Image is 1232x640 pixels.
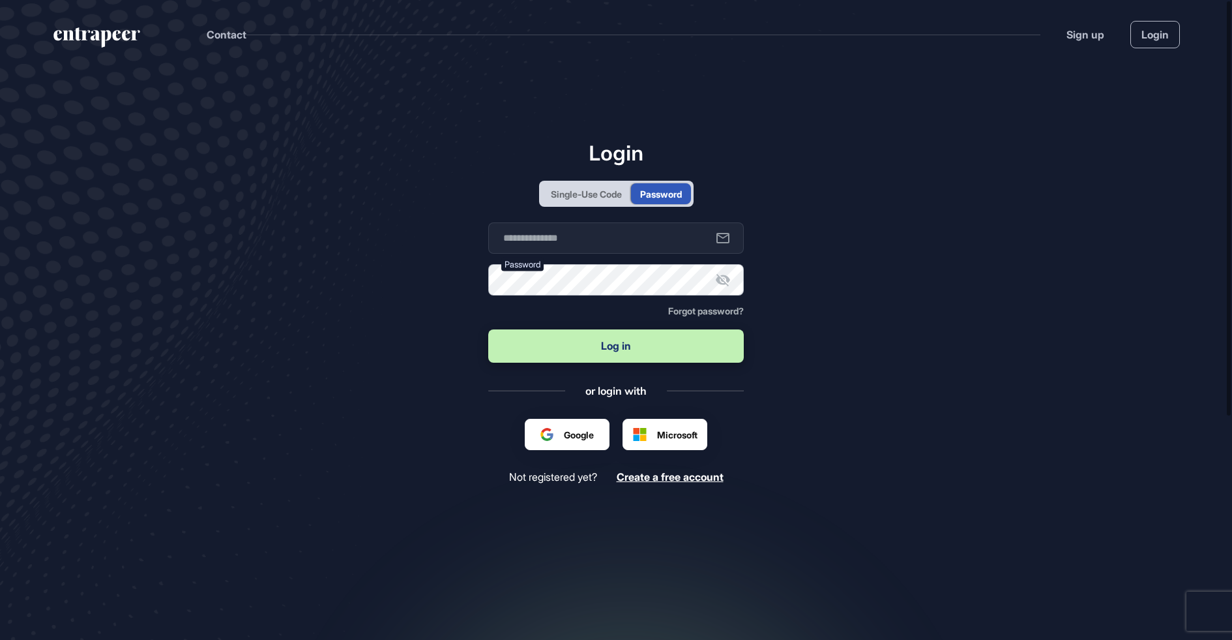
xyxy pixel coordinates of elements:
span: Create a free account [617,470,724,483]
button: Contact [207,26,246,43]
label: Password [501,258,544,271]
div: Single-Use Code [551,187,622,201]
div: Password [640,187,682,201]
div: or login with [585,384,647,398]
span: Not registered yet? [509,471,597,483]
a: Create a free account [617,471,724,483]
a: Login [1130,21,1180,48]
a: Forgot password? [668,306,744,316]
a: entrapeer-logo [52,27,141,52]
h1: Login [488,140,744,165]
span: Microsoft [657,428,697,442]
button: Log in [488,329,744,363]
span: Forgot password? [668,305,744,316]
a: Sign up [1066,27,1104,42]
